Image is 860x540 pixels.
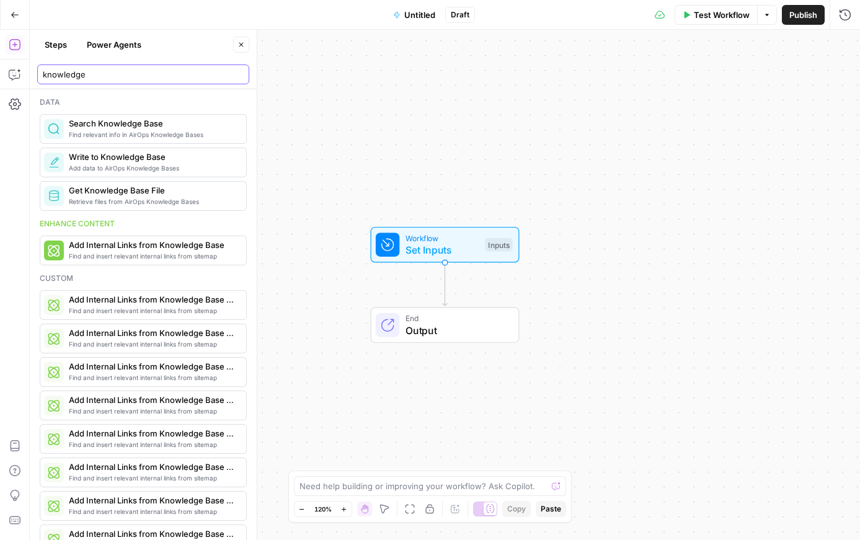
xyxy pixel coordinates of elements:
span: Add Internal Links from Knowledge Base - Fork [69,327,236,339]
span: Find and insert relevant internal links from sitemap [69,507,236,516]
g: Edge from start to end [443,263,447,306]
span: Find and insert relevant internal links from sitemap [69,251,236,261]
input: Search steps [43,68,244,81]
span: Retrieve files from AirOps Knowledge Bases [69,197,236,206]
span: Add data to AirOps Knowledge Bases [69,163,236,173]
div: EndOutput [330,308,561,343]
span: Add Internal Links from Knowledge Base - Fork [69,528,236,540]
button: Paste [536,501,566,517]
span: Untitled [404,9,435,21]
span: Add Internal Links from Knowledge Base - Fork [69,461,236,473]
span: Copy [507,503,526,515]
span: Find and insert relevant internal links from sitemap [69,306,236,316]
button: Copy [502,501,531,517]
span: Find relevant info in AirOps Knowledge Bases [69,130,236,139]
button: Untitled [386,5,443,25]
span: Add Internal Links from Knowledge Base - Fork [69,427,236,440]
span: Draft [451,9,469,20]
button: Publish [782,5,825,25]
span: Add Internal Links from Knowledge Base - Fork [69,360,236,373]
span: Add Internal Links from Knowledge Base - Fork [69,293,236,306]
span: Write to Knowledge Base [69,151,236,163]
button: Test Workflow [675,5,757,25]
span: Find and insert relevant internal links from sitemap [69,373,236,383]
span: Output [406,323,507,338]
span: Test Workflow [694,9,750,21]
button: Steps [37,35,74,55]
span: Set Inputs [406,242,479,257]
span: Add Internal Links from Knowledge Base - Fork [69,494,236,507]
div: WorkflowSet InputsInputs [330,227,561,263]
div: Inputs [485,238,512,252]
span: Add Internal Links from Knowledge Base - Fork [69,394,236,406]
span: Search Knowledge Base [69,117,236,130]
span: Get Knowledge Base File [69,184,236,197]
span: Paste [541,503,561,515]
span: Workflow [406,232,479,244]
div: Custom [40,273,247,284]
span: Add Internal Links from Knowledge Base [69,239,236,251]
span: Find and insert relevant internal links from sitemap [69,440,236,449]
span: End [406,312,507,324]
span: Find and insert relevant internal links from sitemap [69,473,236,483]
span: Find and insert relevant internal links from sitemap [69,339,236,349]
div: Enhance content [40,218,247,229]
span: Find and insert relevant internal links from sitemap [69,406,236,416]
button: Power Agents [79,35,149,55]
div: Data [40,97,247,108]
span: Publish [789,9,817,21]
span: 120% [314,504,332,514]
